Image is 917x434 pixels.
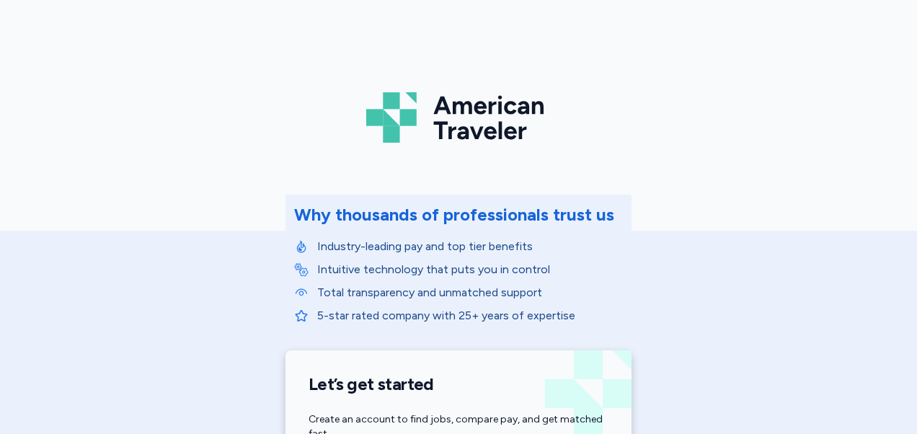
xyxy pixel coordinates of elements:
[309,373,608,395] h1: Let’s get started
[317,261,623,278] p: Intuitive technology that puts you in control
[317,307,623,324] p: 5-star rated company with 25+ years of expertise
[294,203,614,226] div: Why thousands of professionals trust us
[317,284,623,301] p: Total transparency and unmatched support
[317,238,623,255] p: Industry-leading pay and top tier benefits
[366,87,551,149] img: Logo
